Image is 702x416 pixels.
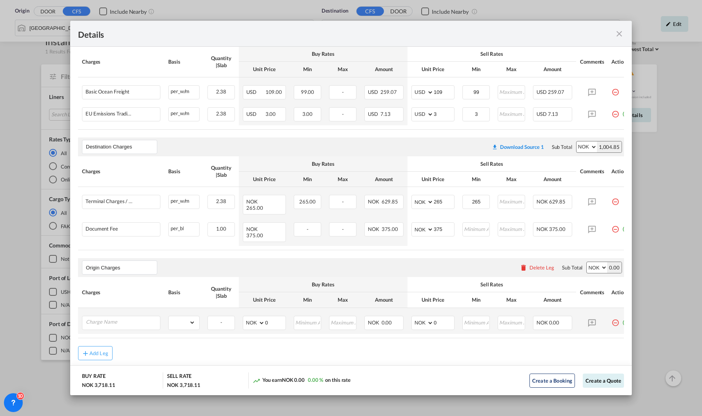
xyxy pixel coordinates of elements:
th: Amount [360,172,407,187]
input: Leg Name [86,141,157,153]
md-icon: icon-minus-circle-outline red-400-fg pt-7 [611,316,619,324]
div: Quantity | Slab [207,55,235,69]
div: Sub Total [562,264,582,271]
div: Quantity | Slab [207,285,235,299]
div: Basic Ocean Freight [85,89,129,95]
div: Basis [168,58,200,65]
md-icon: icon-close fg-AAA8AD m-0 cursor [615,29,624,38]
input: 0 [265,316,286,328]
div: Basis [168,289,200,296]
th: Amount [529,62,576,77]
div: Document Fee [85,226,118,232]
span: NOK [537,198,548,205]
div: Charges [82,58,160,65]
th: Comments [576,277,607,308]
div: per_w/m [169,195,199,205]
md-icon: icon-trending-up [253,377,260,385]
div: Buy Rates [243,281,404,288]
span: NOK [368,319,380,326]
div: EU Emissions Trading System [85,111,133,117]
th: Min [290,292,325,308]
th: Max [494,292,529,308]
div: Download Source 1 [500,144,544,150]
div: Details [78,29,569,38]
div: Terminal Charges / THC [85,198,133,204]
div: per_bl [169,223,199,233]
div: 0.00 [607,262,622,273]
span: - [342,226,344,232]
th: Unit Price [407,172,458,187]
th: Min [290,172,325,187]
div: Sub Total [552,143,572,150]
th: Min [458,172,494,187]
input: Minimum Amount [463,86,489,97]
md-icon: icon-plus md-link-fg s20 [82,349,89,357]
input: Maximum Amount [498,108,525,119]
th: Max [325,172,360,187]
span: 109.00 [266,89,282,95]
div: Delete Leg [529,264,554,271]
span: 99.00 [301,89,315,95]
div: Download original source rate sheet [492,144,544,150]
div: Download original source rate sheet [488,144,548,150]
button: Add Leg [78,346,113,360]
span: USD [368,89,379,95]
input: Minimum Amount [463,108,489,119]
div: Add Leg [89,351,108,356]
button: Create a Quote [583,374,624,388]
md-icon: icon-download [492,144,498,150]
input: Maximum Amount [498,195,525,207]
th: Max [325,292,360,308]
input: 109 [434,86,454,97]
span: 259.07 [380,89,397,95]
span: - [342,111,344,117]
span: 7.13 [380,111,391,117]
div: You earn on this rate [253,376,351,385]
md-icon: icon-minus-circle-outline red-400-fg pt-7 [611,195,619,203]
span: 3.00 [266,111,276,117]
span: 2.38 [216,198,227,204]
th: Unit Price [407,62,458,77]
input: 0 [434,316,454,328]
span: 2.38 [216,88,227,95]
input: Maximum Amount [330,316,356,328]
span: 259.07 [548,89,564,95]
th: Amount [529,292,576,308]
th: Unit Price [239,292,290,308]
md-icon: icon-minus-circle-outline red-400-fg pt-7 [611,222,619,230]
span: NOK [246,226,266,232]
span: 265.00 [246,205,263,211]
span: - [307,226,309,232]
input: Minimum Amount [463,195,489,207]
span: USD [537,89,547,95]
span: NOK [537,226,548,232]
span: 7.13 [548,111,558,117]
th: Max [494,172,529,187]
span: 629.85 [382,198,398,205]
span: 0.00 % [308,377,323,383]
span: USD [246,89,264,95]
div: Buy Rates [243,160,404,167]
th: Amount [529,172,576,187]
div: NOK 3,718.11 [82,381,115,389]
input: Maximum Amount [498,86,525,97]
button: Delete Leg [520,264,554,271]
button: Download original source rate sheet [488,140,548,154]
span: 375.00 [246,232,263,238]
input: Maximum Amount [498,223,525,235]
input: Minimum Amount [463,223,489,235]
span: 375.00 [549,226,566,232]
span: 629.85 [549,198,566,205]
span: NOK 0.00 [282,377,305,383]
md-icon: icon-minus-circle-outline red-400-fg pt-7 [611,107,619,115]
md-icon: icon-delete [520,264,527,271]
div: per_w/m [169,108,199,117]
div: Sell Rates [411,281,572,288]
span: 265.00 [299,198,316,205]
input: Leg Name [86,262,157,273]
div: SELL RATE [167,372,191,381]
div: Basis [168,168,200,175]
div: Sell Rates [411,50,572,57]
div: Quantity | Slab [207,164,235,178]
span: USD [537,111,547,117]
